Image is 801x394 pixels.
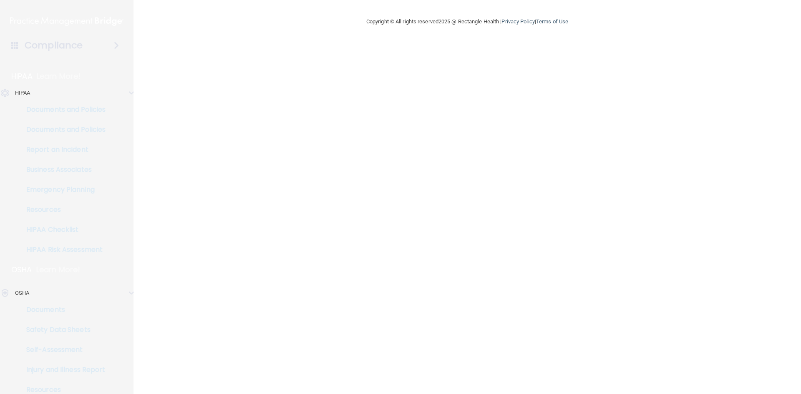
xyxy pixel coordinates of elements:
[5,146,119,154] p: Report an Incident
[5,166,119,174] p: Business Associates
[5,386,119,394] p: Resources
[5,206,119,214] p: Resources
[5,226,119,234] p: HIPAA Checklist
[11,71,33,81] p: HIPAA
[11,265,32,275] p: OSHA
[501,18,534,25] a: Privacy Policy
[5,346,119,354] p: Self-Assessment
[36,265,81,275] p: Learn More!
[10,13,123,30] img: PMB logo
[5,366,119,374] p: Injury and Illness Report
[15,288,29,298] p: OSHA
[5,246,119,254] p: HIPAA Risk Assessment
[315,8,620,35] div: Copyright © All rights reserved 2025 @ Rectangle Health | |
[5,326,119,334] p: Safety Data Sheets
[5,105,119,114] p: Documents and Policies
[536,18,568,25] a: Terms of Use
[5,125,119,134] p: Documents and Policies
[37,71,81,81] p: Learn More!
[5,306,119,314] p: Documents
[25,40,83,51] h4: Compliance
[5,186,119,194] p: Emergency Planning
[15,88,30,98] p: HIPAA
